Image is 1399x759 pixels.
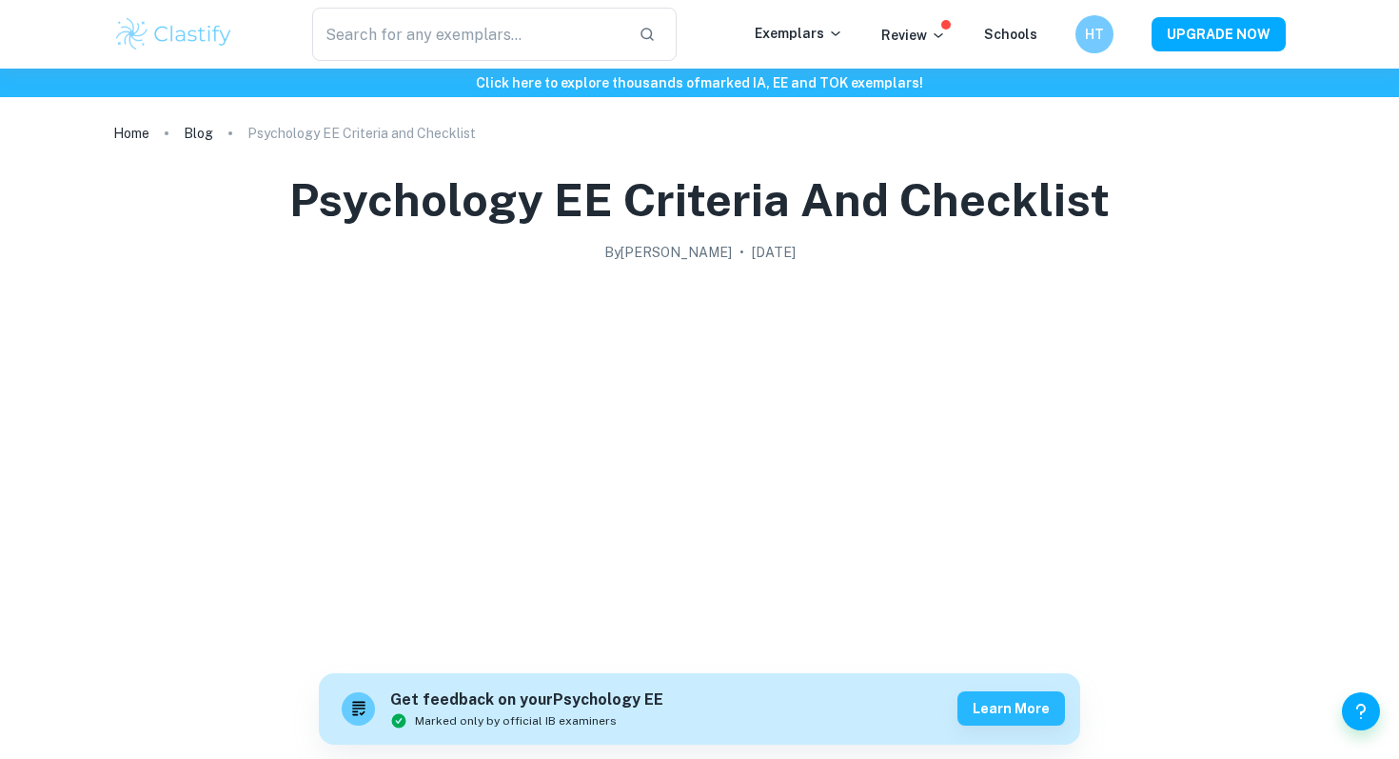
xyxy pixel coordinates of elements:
input: Search for any exemplars... [312,8,623,61]
h2: By [PERSON_NAME] [604,242,732,263]
p: Review [881,25,946,46]
button: Learn more [957,691,1065,726]
h6: Click here to explore thousands of marked IA, EE and TOK exemplars ! [4,72,1395,93]
a: Get feedback on yourPsychology EEMarked only by official IB examinersLearn more [319,673,1080,745]
h6: Get feedback on your Psychology EE [390,689,663,712]
h1: Psychology EE Criteria and Checklist [289,170,1110,230]
button: HT [1075,15,1113,53]
a: Blog [184,120,213,147]
a: Schools [984,27,1037,42]
a: Home [113,120,149,147]
p: Psychology EE Criteria and Checklist [247,123,476,144]
button: UPGRADE NOW [1152,17,1286,51]
p: Exemplars [755,23,843,44]
h6: HT [1084,24,1106,45]
h2: [DATE] [752,242,796,263]
span: Marked only by official IB examiners [415,712,617,729]
button: Help and Feedback [1342,692,1380,730]
p: • [739,242,744,263]
img: Clastify logo [113,15,234,53]
img: Psychology EE Criteria and Checklist cover image [319,270,1080,651]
